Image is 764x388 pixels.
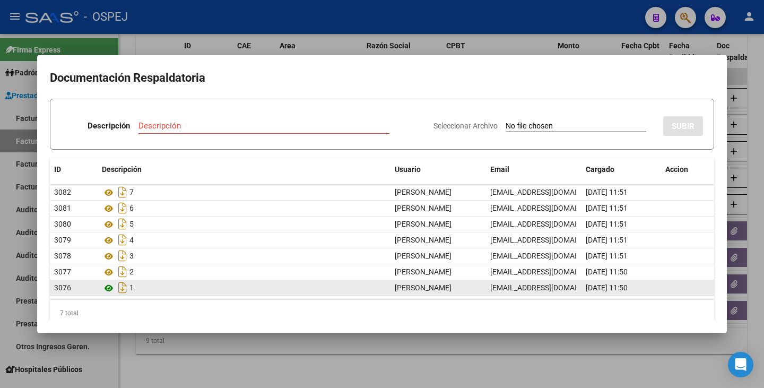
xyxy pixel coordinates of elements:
[116,263,129,280] i: Descargar documento
[490,188,608,196] span: [EMAIL_ADDRESS][DOMAIN_NAME]
[490,268,608,276] span: [EMAIL_ADDRESS][DOMAIN_NAME]
[50,300,714,326] div: 7 total
[663,116,703,136] button: SUBIR
[102,263,386,280] div: 2
[586,283,628,292] span: [DATE] 11:50
[586,204,628,212] span: [DATE] 11:51
[395,204,452,212] span: [PERSON_NAME]
[116,279,129,296] i: Descargar documento
[54,188,71,196] span: 3082
[102,215,386,232] div: 5
[50,158,98,181] datatable-header-cell: ID
[395,220,452,228] span: [PERSON_NAME]
[490,165,509,174] span: Email
[586,268,628,276] span: [DATE] 11:50
[395,283,452,292] span: [PERSON_NAME]
[395,268,452,276] span: [PERSON_NAME]
[102,165,142,174] span: Descripción
[102,279,386,296] div: 1
[395,252,452,260] span: [PERSON_NAME]
[54,236,71,244] span: 3079
[672,122,694,131] span: SUBIR
[390,158,486,181] datatable-header-cell: Usuario
[586,252,628,260] span: [DATE] 11:51
[586,165,614,174] span: Cargado
[88,120,130,132] p: Descripción
[490,220,608,228] span: [EMAIL_ADDRESS][DOMAIN_NAME]
[102,247,386,264] div: 3
[665,165,688,174] span: Accion
[395,236,452,244] span: [PERSON_NAME]
[490,236,608,244] span: [EMAIL_ADDRESS][DOMAIN_NAME]
[54,220,71,228] span: 3080
[54,268,71,276] span: 3077
[102,184,386,201] div: 7
[586,236,628,244] span: [DATE] 11:51
[54,204,71,212] span: 3081
[116,184,129,201] i: Descargar documento
[98,158,390,181] datatable-header-cell: Descripción
[586,188,628,196] span: [DATE] 11:51
[54,252,71,260] span: 3078
[581,158,661,181] datatable-header-cell: Cargado
[728,352,753,377] div: Open Intercom Messenger
[102,231,386,248] div: 4
[433,122,498,130] span: Seleccionar Archivo
[116,200,129,217] i: Descargar documento
[486,158,581,181] datatable-header-cell: Email
[586,220,628,228] span: [DATE] 11:51
[395,188,452,196] span: [PERSON_NAME]
[490,204,608,212] span: [EMAIL_ADDRESS][DOMAIN_NAME]
[54,283,71,292] span: 3076
[102,200,386,217] div: 6
[661,158,714,181] datatable-header-cell: Accion
[116,247,129,264] i: Descargar documento
[490,283,608,292] span: [EMAIL_ADDRESS][DOMAIN_NAME]
[116,231,129,248] i: Descargar documento
[50,68,714,88] h2: Documentación Respaldatoria
[54,165,61,174] span: ID
[395,165,421,174] span: Usuario
[490,252,608,260] span: [EMAIL_ADDRESS][DOMAIN_NAME]
[116,215,129,232] i: Descargar documento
